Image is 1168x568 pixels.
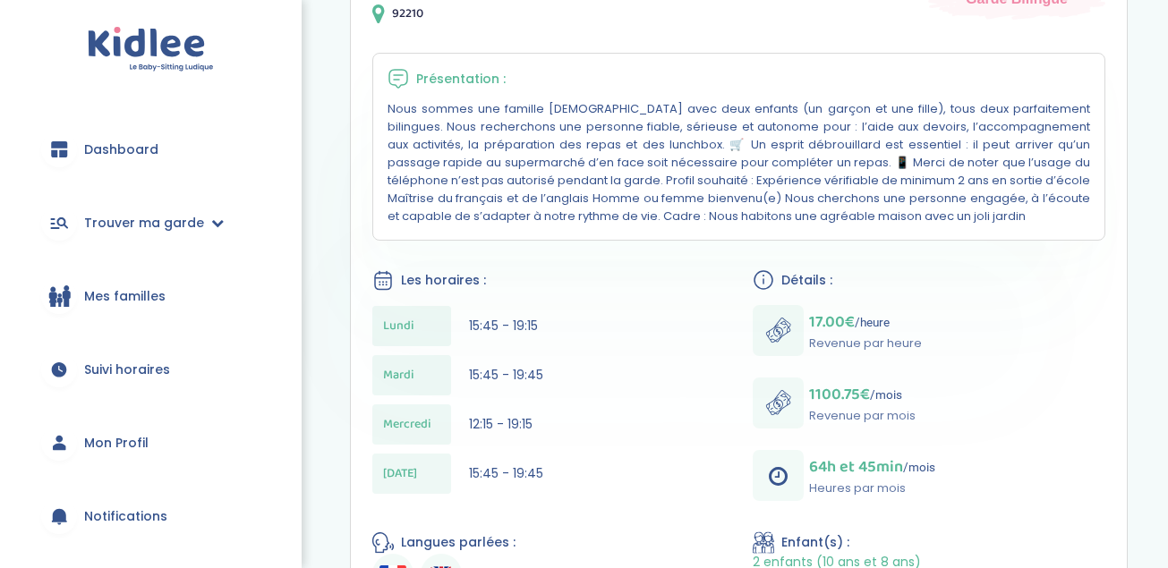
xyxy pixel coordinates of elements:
span: Mes familles [84,287,166,306]
span: 15:45 - 19:15 [469,317,538,335]
p: Revenue par mois [809,407,916,425]
span: 64h et 45min [809,454,903,479]
span: Trouver ma garde [84,214,204,233]
span: Lundi [383,317,414,335]
span: Détails : [781,271,832,290]
p: /mois [809,382,916,407]
span: Notifications [84,507,167,526]
a: Notifications [27,484,275,548]
a: Dashboard [27,117,275,182]
p: /heure [809,309,922,335]
span: [DATE] [383,464,417,483]
span: Enfant(s) : [781,533,849,552]
span: Les horaires : [401,271,486,290]
span: 15:45 - 19:45 [469,464,543,482]
span: 92210 [392,4,423,23]
img: logo.svg [88,27,214,72]
span: Suivi horaires [84,360,170,379]
span: Mardi [383,366,414,385]
a: Suivi horaires [27,337,275,402]
a: Mes familles [27,264,275,328]
span: Langues parlées : [401,533,516,552]
a: Mon Profil [27,411,275,475]
p: Heures par mois [809,479,935,497]
span: 12:15 - 19:15 [469,415,533,433]
p: /mois [809,454,935,479]
a: Trouver ma garde [27,191,275,255]
span: Mercredi [383,415,431,434]
p: Revenue par heure [809,335,922,352]
p: Nous sommes une famille [DEMOGRAPHIC_DATA] avec deux enfants (un garçon et une fille), tous deux ... [388,100,1090,225]
span: Mon Profil [84,434,149,453]
span: Présentation : [416,70,506,89]
span: 17.00€ [809,309,855,335]
span: Dashboard [84,140,158,159]
span: 15:45 - 19:45 [469,366,543,384]
span: 1100.75€ [809,382,870,407]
